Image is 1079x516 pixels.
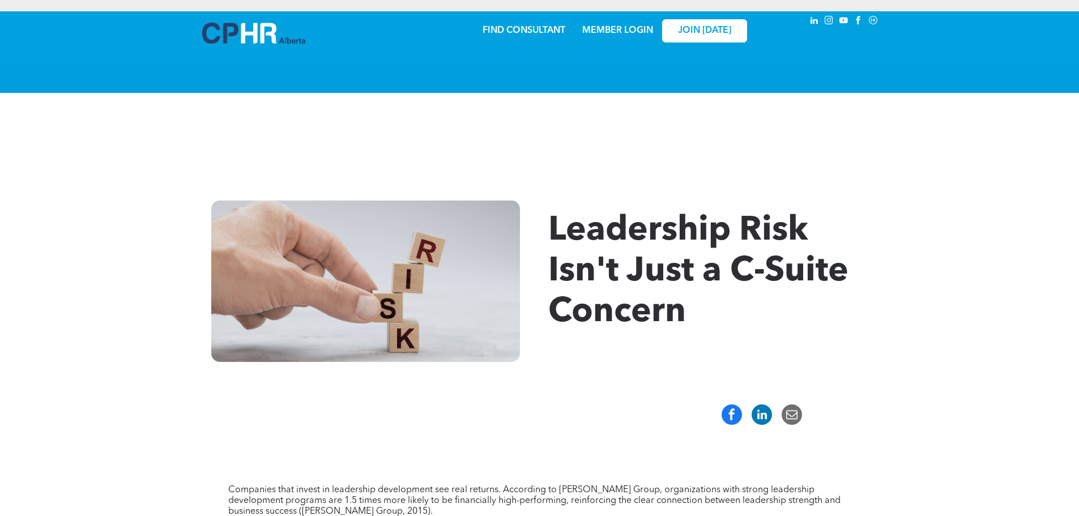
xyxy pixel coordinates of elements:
span: Leadership Risk Isn't Just a C-Suite Concern [548,214,848,330]
a: Social network [867,14,880,29]
a: linkedin [808,14,821,29]
a: FIND CONSULTANT [483,26,565,35]
span: Companies that invest in leadership development see real returns. According to [PERSON_NAME] Grou... [228,485,841,516]
a: MEMBER LOGIN [582,26,653,35]
a: instagram [823,14,835,29]
img: A blue and white logo for cp alberta [202,23,305,44]
a: facebook [852,14,865,29]
span: JOIN [DATE] [678,25,731,36]
a: youtube [838,14,850,29]
a: JOIN [DATE] [662,19,747,42]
